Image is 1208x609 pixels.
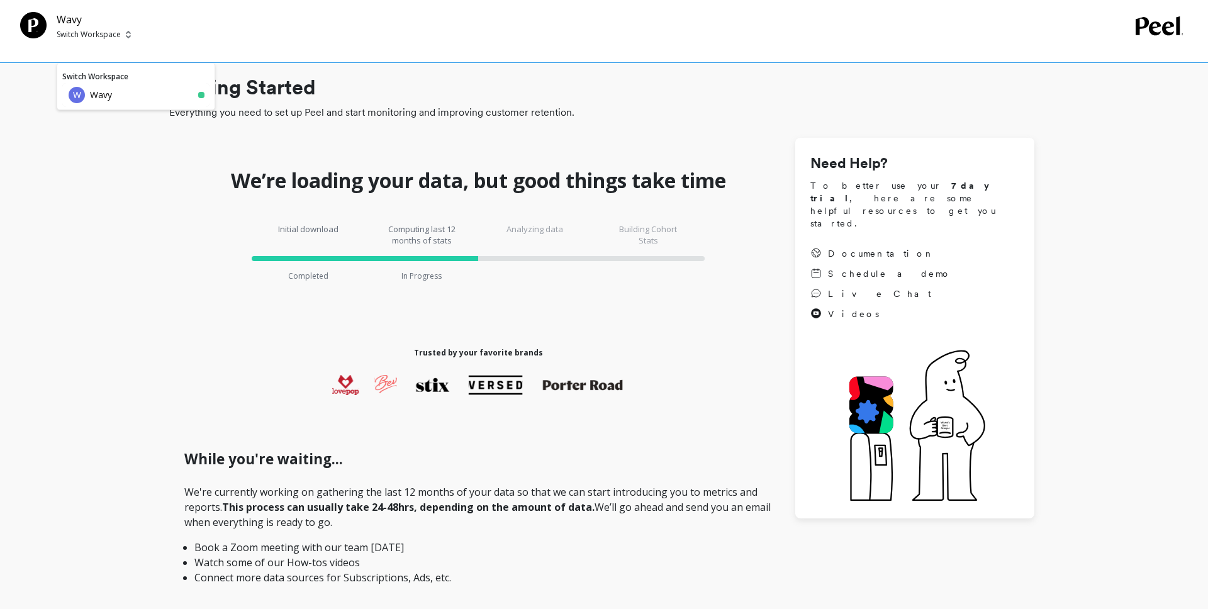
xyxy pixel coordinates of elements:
p: Initial download [271,223,346,246]
a: Schedule a demo [810,267,951,280]
h1: We’re loading your data, but good things take time [231,168,726,193]
a: Documentation [810,247,951,260]
img: picker [126,30,131,40]
strong: This process can usually take 24-48hrs, depending on the amount of data. [222,500,595,514]
li: Watch some of our How-tos videos [194,555,763,570]
p: We're currently working on gathering the last 12 months of your data so that we can start introdu... [184,484,773,585]
li: Connect more data sources for Subscriptions, Ads, etc. [194,570,763,585]
span: Documentation [828,247,935,260]
a: Videos [810,308,951,320]
span: Everything you need to set up Peel and start monitoring and improving customer retention. [169,105,1034,120]
h1: Need Help? [810,153,1019,174]
a: Switch Workspace [62,71,128,82]
h1: Getting Started [169,72,1034,103]
p: Wavy [90,89,112,101]
p: In Progress [401,271,442,281]
span: Live Chat [828,288,931,300]
p: Wavy [57,12,131,27]
span: Schedule a demo [828,267,951,280]
p: Building Cohort Stats [610,223,686,246]
h1: While you're waiting... [184,449,773,470]
img: Team Profile [20,12,47,38]
p: Analyzing data [497,223,573,246]
span: Videos [828,308,879,320]
li: Book a Zoom meeting with our team [DATE] [194,540,763,555]
p: Completed [288,271,328,281]
p: Switch Workspace [57,30,121,40]
h1: Trusted by your favorite brands [414,348,543,358]
strong: 7 day trial [810,181,1000,203]
div: W [69,87,85,103]
p: Computing last 12 months of stats [384,223,459,246]
span: To better use your , here are some helpful resources to get you started. [810,179,1019,230]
